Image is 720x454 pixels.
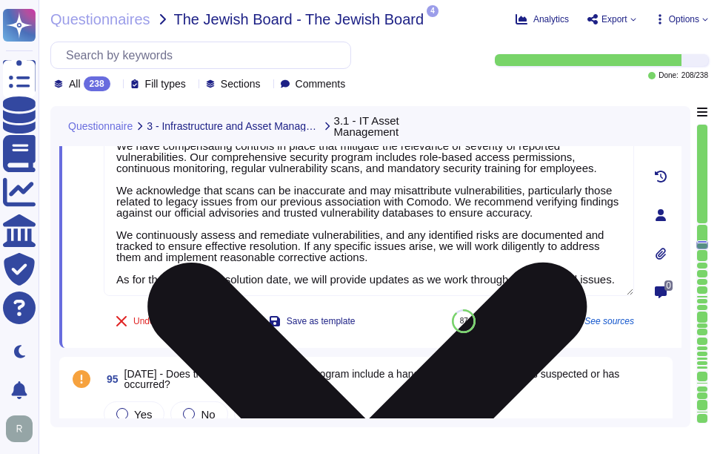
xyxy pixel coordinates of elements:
[59,42,350,68] input: Search by keywords
[296,79,346,89] span: Comments
[221,79,261,89] span: Sections
[3,412,43,445] button: user
[516,13,569,25] button: Analytics
[6,415,33,442] img: user
[669,15,699,24] span: Options
[69,79,81,89] span: All
[460,317,468,325] span: 87
[50,12,150,27] span: Questionnaires
[659,72,679,79] span: Done:
[101,374,119,384] span: 95
[601,15,627,24] span: Export
[681,72,708,79] span: 208 / 238
[174,12,424,27] span: The Jewish Board - The Jewish Board
[147,121,319,131] span: 3 - Infrastructure and Asset Management
[145,79,186,89] span: Fill types
[84,76,110,91] div: 238
[664,280,673,291] span: 0
[427,5,439,17] span: 4
[68,121,133,131] span: Questionnaire
[334,115,456,137] span: 3.1 - IT Asset Management
[533,15,569,24] span: Analytics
